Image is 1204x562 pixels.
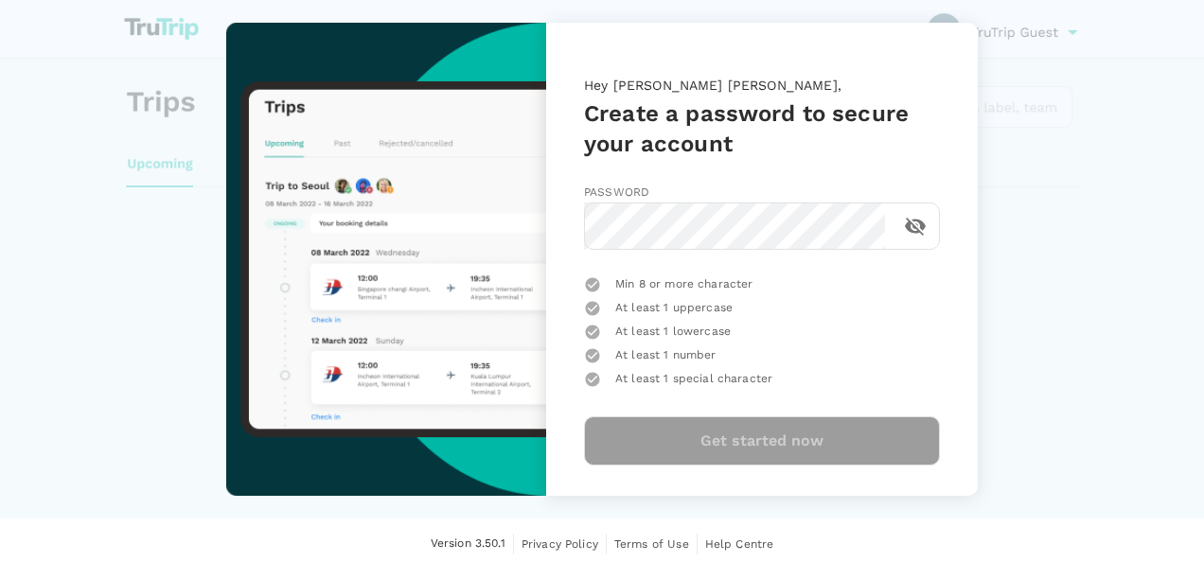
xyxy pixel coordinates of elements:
span: Min 8 or more character [615,275,752,294]
img: trutrip-set-password [226,23,546,496]
a: Terms of Use [614,534,689,554]
span: Password [584,185,649,199]
span: Version 3.50.1 [431,535,505,553]
button: toggle password visibility [893,203,938,249]
span: At least 1 lowercase [615,323,731,342]
p: Hey [PERSON_NAME] [PERSON_NAME], [584,76,940,98]
h5: Create a password to secure your account [584,98,940,159]
span: At least 1 number [615,346,717,365]
a: Help Centre [705,534,774,554]
span: At least 1 uppercase [615,299,733,318]
span: Help Centre [705,537,774,551]
a: Privacy Policy [522,534,598,554]
span: Terms of Use [614,537,689,551]
span: At least 1 special character [615,370,772,389]
span: Privacy Policy [522,537,598,551]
